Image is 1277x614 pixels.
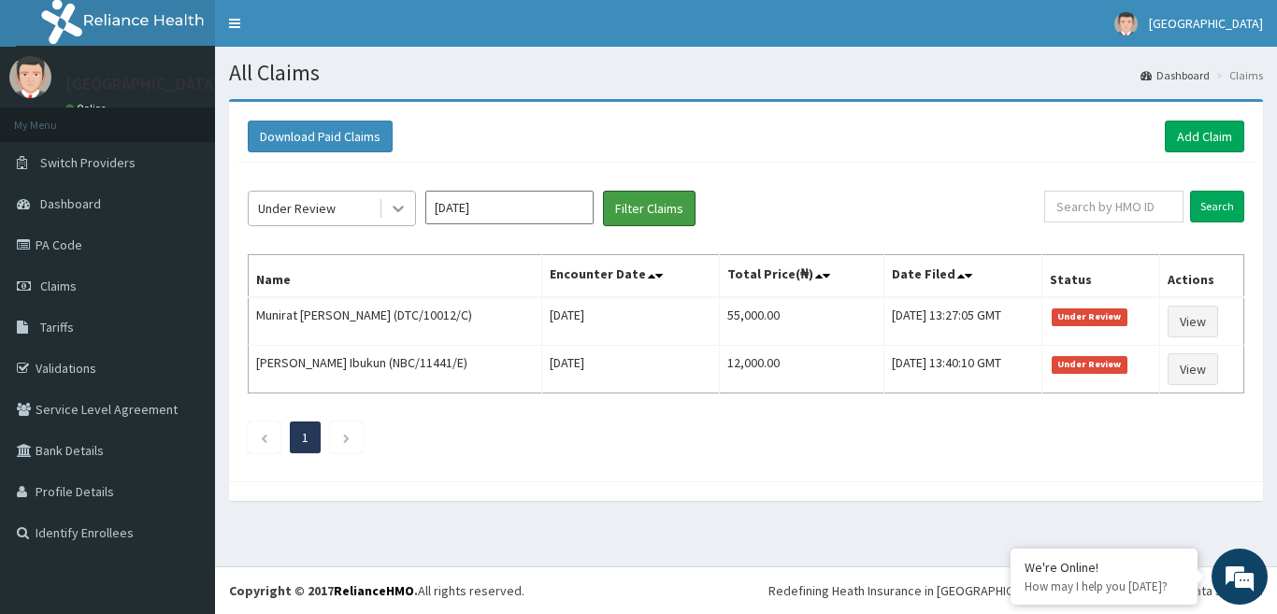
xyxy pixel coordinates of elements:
a: Previous page [260,429,268,446]
li: Claims [1212,67,1263,83]
input: Search [1190,191,1244,222]
span: Switch Providers [40,154,136,171]
a: View [1168,306,1218,337]
div: Under Review [258,199,336,218]
input: Select Month and Year [425,191,594,224]
th: Name [249,255,542,298]
td: [DATE] [541,346,719,393]
img: d_794563401_company_1708531726252_794563401 [35,93,76,140]
div: Redefining Heath Insurance in [GEOGRAPHIC_DATA] using Telemedicine and Data Science! [768,581,1263,600]
p: [GEOGRAPHIC_DATA] [65,76,220,93]
footer: All rights reserved. [215,566,1277,614]
div: Minimize live chat window [307,9,352,54]
span: Tariffs [40,319,74,336]
th: Date Filed [883,255,1042,298]
a: Dashboard [1141,67,1210,83]
span: Under Review [1052,356,1127,373]
td: 12,000.00 [719,346,883,393]
button: Filter Claims [603,191,696,226]
strong: Copyright © 2017 . [229,582,418,599]
td: [DATE] 13:40:10 GMT [883,346,1042,393]
td: [DATE] 13:27:05 GMT [883,297,1042,346]
td: Munirat [PERSON_NAME] (DTC/10012/C) [249,297,542,346]
span: [GEOGRAPHIC_DATA] [1149,15,1263,32]
p: How may I help you today? [1025,578,1184,594]
a: Page 1 is your current page [302,429,308,446]
div: We're Online! [1025,559,1184,576]
th: Status [1042,255,1160,298]
span: We're online! [108,186,258,375]
input: Search by HMO ID [1044,191,1184,222]
img: User Image [9,56,51,98]
button: Download Paid Claims [248,121,393,152]
span: Claims [40,278,77,294]
span: Dashboard [40,195,101,212]
span: Under Review [1052,308,1127,325]
a: Add Claim [1165,121,1244,152]
a: Online [65,102,110,115]
th: Encounter Date [541,255,719,298]
a: RelianceHMO [334,582,414,599]
div: Chat with us now [97,105,314,129]
h1: All Claims [229,61,1263,85]
a: Next page [342,429,351,446]
td: [DATE] [541,297,719,346]
td: [PERSON_NAME] Ibukun (NBC/11441/E) [249,346,542,393]
td: 55,000.00 [719,297,883,346]
img: User Image [1114,12,1138,36]
textarea: Type your message and hit 'Enter' [9,412,356,478]
th: Actions [1160,255,1244,298]
a: View [1168,353,1218,385]
th: Total Price(₦) [719,255,883,298]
